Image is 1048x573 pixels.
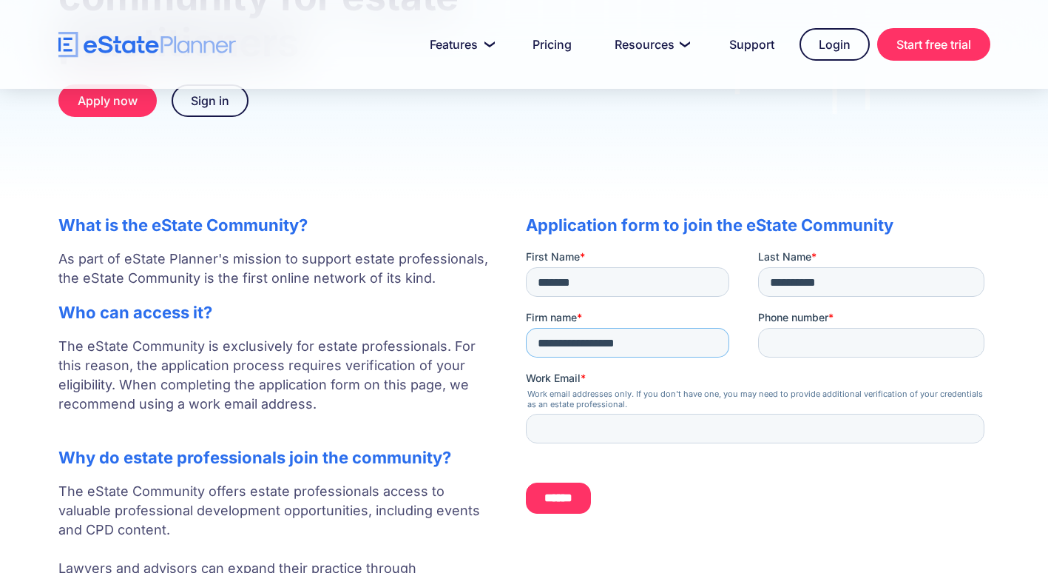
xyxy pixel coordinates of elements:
a: Resources [597,30,704,59]
h2: Who can access it? [58,303,496,322]
h2: What is the eState Community? [58,215,496,235]
a: Start free trial [877,28,990,61]
iframe: Form 0 [526,249,990,525]
a: Features [412,30,507,59]
h2: Application form to join the eState Community [526,215,990,235]
a: Support [711,30,792,59]
a: Pricing [515,30,589,59]
p: As part of eState Planner's mission to support estate professionals, the eState Community is the ... [58,249,496,288]
a: Apply now [58,84,157,117]
a: Sign in [172,84,249,117]
a: home [58,32,236,58]
p: The eState Community is exclusively for estate professionals. For this reason, the application pr... [58,337,496,433]
h2: Why do estate professionals join the community? [58,448,496,467]
a: Login [799,28,870,61]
